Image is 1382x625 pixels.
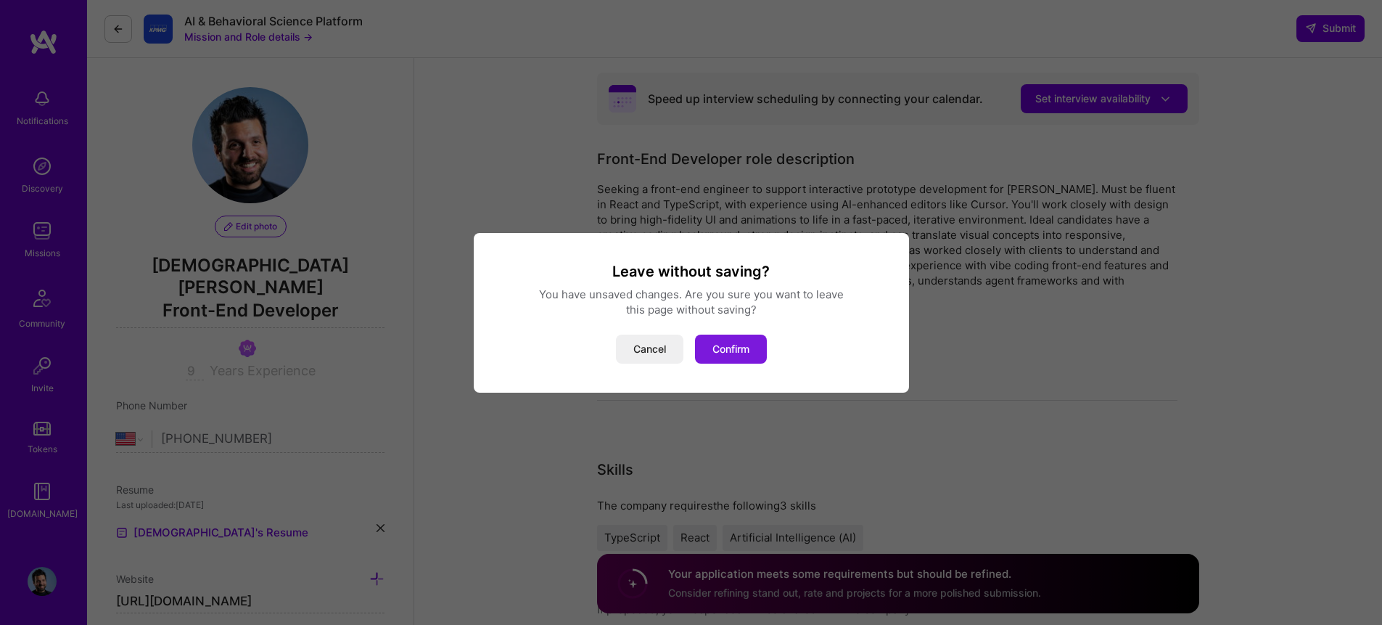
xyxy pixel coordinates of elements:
div: modal [474,233,909,393]
div: this page without saving? [491,302,892,317]
div: You have unsaved changes. Are you sure you want to leave [491,287,892,302]
button: Confirm [695,335,767,364]
h3: Leave without saving? [491,262,892,281]
button: Cancel [616,335,683,364]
